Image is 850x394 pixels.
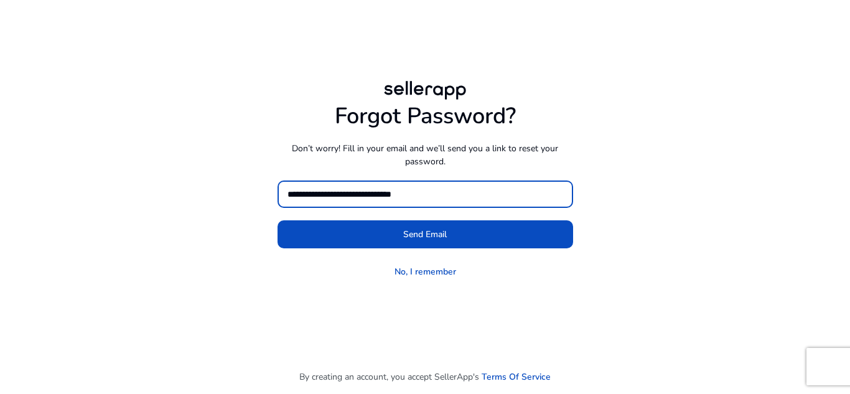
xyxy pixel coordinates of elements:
[278,142,573,168] p: Don’t worry! Fill in your email and we’ll send you a link to reset your password.
[403,228,447,241] span: Send Email
[482,370,551,383] a: Terms Of Service
[278,220,573,248] button: Send Email
[278,103,573,129] h1: Forgot Password?
[395,265,456,278] a: No, I remember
